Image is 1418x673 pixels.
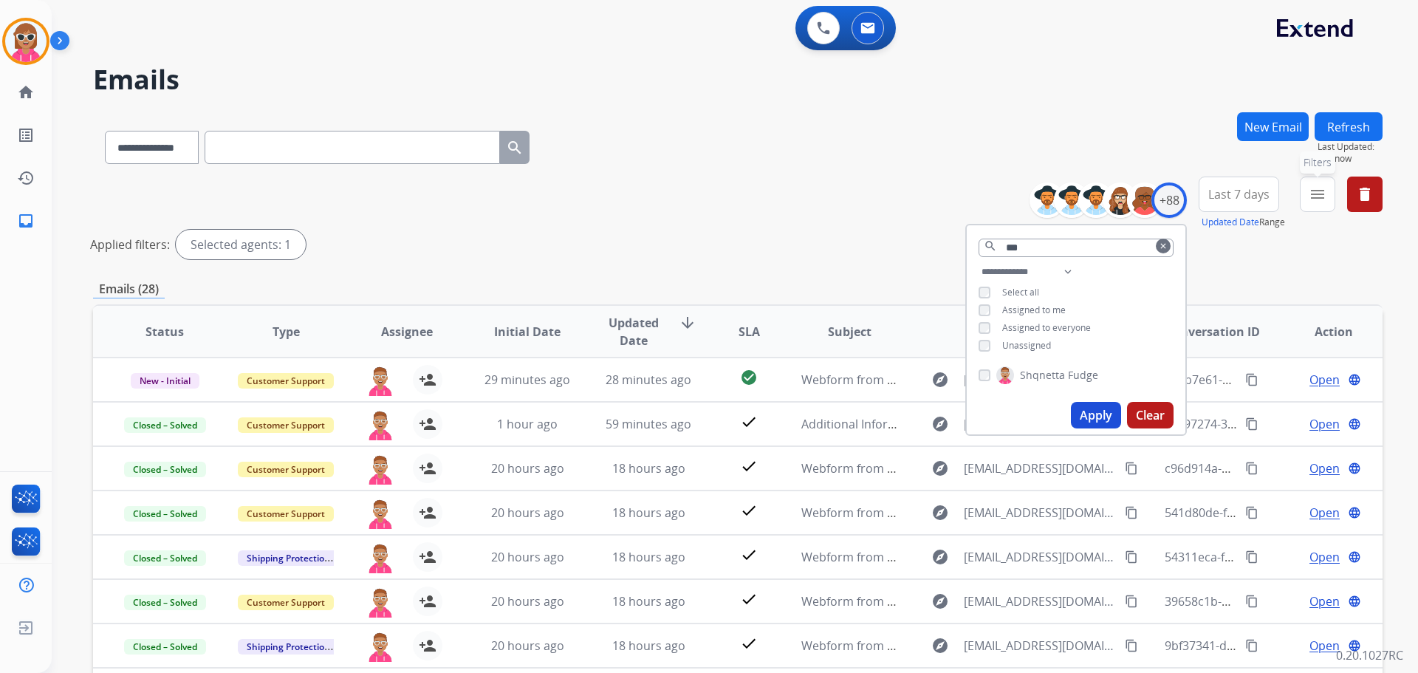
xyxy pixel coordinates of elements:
mat-icon: delete [1356,185,1374,203]
p: Emails (28) [93,280,165,298]
img: agent-avatar [366,365,395,396]
button: Refresh [1315,112,1383,141]
img: avatar [5,21,47,62]
span: c96d914a-a511-4502-894e-47bf45d9b21e [1165,460,1391,476]
img: agent-avatar [366,631,395,662]
span: Closed – Solved [124,506,206,522]
span: Open [1309,504,1340,522]
mat-icon: search [506,139,524,157]
mat-icon: check [740,635,758,652]
span: 20 hours ago [491,549,564,565]
div: Selected agents: 1 [176,230,306,259]
span: Webform from [EMAIL_ADDRESS][DOMAIN_NAME] on [DATE] [801,372,1136,388]
span: Updated Date [600,314,668,349]
mat-icon: check_circle [740,369,758,386]
span: Unassigned [1002,339,1051,352]
mat-icon: explore [931,548,949,566]
span: 18 hours ago [612,460,685,476]
span: Closed – Solved [124,462,206,477]
mat-icon: explore [931,592,949,610]
span: Closed – Solved [124,595,206,610]
span: Closed – Solved [124,639,206,655]
span: Webform from [EMAIL_ADDRESS][DOMAIN_NAME] on [DATE] [801,505,1136,521]
span: [EMAIL_ADDRESS][DOMAIN_NAME] [964,548,1116,566]
span: Just now [1318,153,1383,165]
span: Closed – Solved [124,417,206,433]
mat-icon: content_copy [1125,462,1138,475]
span: Select all [1002,286,1039,298]
img: agent-avatar [366,542,395,573]
span: SLA [739,323,760,341]
mat-icon: explore [931,504,949,522]
button: Apply [1071,402,1121,428]
span: Closed – Solved [124,550,206,566]
mat-icon: language [1348,417,1361,431]
button: Updated Date [1202,216,1259,228]
mat-icon: content_copy [1245,550,1258,564]
span: Last Updated: [1318,141,1383,153]
span: Open [1309,592,1340,610]
mat-icon: person_add [419,637,436,655]
mat-icon: menu [1309,185,1326,203]
span: Shipping Protection [238,550,339,566]
span: [EMAIL_ADDRESS][DOMAIN_NAME] [964,460,1116,477]
mat-icon: explore [931,637,949,655]
span: Fudge [1068,368,1098,383]
span: 28 minutes ago [606,372,691,388]
mat-icon: clear [1159,242,1168,250]
mat-icon: content_copy [1245,417,1258,431]
mat-icon: explore [931,371,949,389]
span: Range [1202,216,1285,228]
img: agent-avatar [366,587,395,618]
mat-icon: arrow_downward [679,314,696,332]
img: agent-avatar [366,454,395,485]
span: [EMAIL_ADDRESS][DOMAIN_NAME] [964,592,1116,610]
mat-icon: content_copy [1245,462,1258,475]
mat-icon: content_copy [1245,639,1258,652]
mat-icon: person_add [419,371,436,389]
span: Webform from [EMAIL_ADDRESS][DOMAIN_NAME] on [DATE] [801,460,1136,476]
p: Applied filters: [90,236,170,253]
mat-icon: content_copy [1125,595,1138,608]
span: 59 minutes ago [606,416,691,432]
span: Customer Support [238,462,334,477]
mat-icon: language [1348,373,1361,386]
mat-icon: content_copy [1245,373,1258,386]
span: Initial Date [494,323,561,341]
span: Open [1309,637,1340,655]
mat-icon: home [17,83,35,101]
mat-icon: check [740,457,758,475]
span: Open [1309,415,1340,433]
span: 20 hours ago [491,460,564,476]
button: Clear [1127,402,1174,428]
mat-icon: person_add [419,548,436,566]
span: Status [145,323,184,341]
img: agent-avatar [366,409,395,440]
span: Open [1309,371,1340,389]
mat-icon: person_add [419,592,436,610]
mat-icon: explore [931,415,949,433]
img: agent-avatar [366,498,395,529]
span: Open [1309,548,1340,566]
span: 20 hours ago [491,593,564,609]
mat-icon: content_copy [1125,506,1138,519]
span: Type [273,323,300,341]
span: 18 hours ago [612,593,685,609]
mat-icon: person_add [419,504,436,522]
mat-icon: history [17,169,35,187]
span: 541d80de-f67e-4a93-9364-43f4a26c235b [1165,505,1388,521]
span: [EMAIL_ADDRESS][DOMAIN_NAME] [964,371,1116,389]
mat-icon: person_add [419,460,436,477]
span: 29 minutes ago [484,372,570,388]
p: 0.20.1027RC [1336,646,1403,664]
mat-icon: language [1348,506,1361,519]
mat-icon: check [740,546,758,564]
span: Assigned to everyone [1002,321,1091,334]
mat-icon: check [740,590,758,608]
span: Conversation ID [1165,323,1260,341]
span: 20 hours ago [491,638,564,654]
span: Assignee [381,323,433,341]
span: [EMAIL_ADDRESS][DOMAIN_NAME] [964,637,1116,655]
mat-icon: content_copy [1125,639,1138,652]
mat-icon: content_copy [1245,595,1258,608]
